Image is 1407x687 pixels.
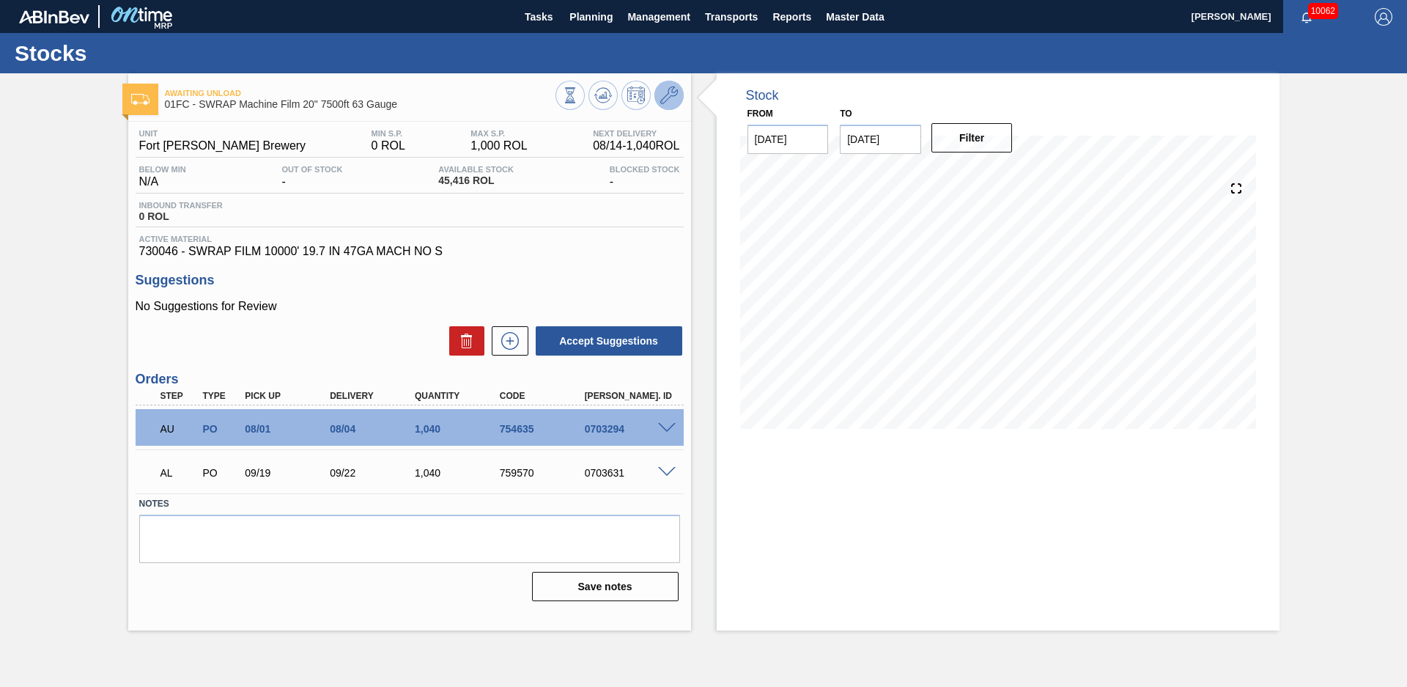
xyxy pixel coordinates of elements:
[627,8,690,26] span: Management
[438,175,514,186] span: 45,416 ROL
[746,88,779,103] div: Stock
[136,273,684,288] h3: Suggestions
[326,423,421,435] div: 08/04/2025
[411,467,506,479] div: 1,040
[165,99,555,110] span: 01FC - SWRAP Machine Film 20" 7500ft 63 Gauge
[139,165,186,174] span: Below Min
[139,235,680,243] span: Active Material
[372,139,405,153] span: 0 ROL
[278,165,347,188] div: -
[528,325,684,357] div: Accept Suggestions
[610,165,680,174] span: Blocked Stock
[840,125,921,154] input: mm/dd/yyyy
[621,81,651,110] button: Schedule Inventory
[139,139,306,153] span: Fort [PERSON_NAME] Brewery
[326,467,421,479] div: 09/22/2025
[157,413,201,445] div: Awaiting Unload
[606,165,684,188] div: -
[705,8,758,26] span: Transports
[241,467,336,479] div: 09/19/2025
[496,467,591,479] div: 759570
[19,10,89,23] img: TNhmsLtSVTkK8tSr43FrP2fwEKptu5GPRR3wAAAABJRU5ErkJggg==
[747,125,829,154] input: mm/dd/yyyy
[581,391,676,401] div: [PERSON_NAME]. ID
[826,8,884,26] span: Master Data
[139,201,223,210] span: Inbound Transfer
[747,109,773,119] label: From
[241,391,336,401] div: Pick up
[484,326,528,356] div: New suggestion
[411,423,506,435] div: 1,040
[581,423,676,435] div: 0703294
[593,129,679,138] span: Next Delivery
[199,391,243,401] div: Type
[522,8,555,26] span: Tasks
[199,423,243,435] div: Purchase order
[131,94,149,105] img: Ícone
[15,45,275,62] h1: Stocks
[411,391,506,401] div: Quantity
[326,391,421,401] div: Delivery
[496,423,591,435] div: 754635
[569,8,613,26] span: Planning
[840,109,852,119] label: to
[593,139,679,153] span: 08/14 - 1,040 ROL
[772,8,811,26] span: Reports
[139,245,680,258] span: 730046 - SWRAP FILM 10000' 19.7 IN 47GA MACH NO S
[160,423,197,435] p: AU
[931,123,1013,153] button: Filter
[536,326,682,356] button: Accept Suggestions
[136,165,190,188] div: N/A
[470,129,527,138] span: MAX S.P.
[136,300,684,313] p: No Suggestions for Review
[139,129,306,138] span: Unit
[438,165,514,174] span: Available Stock
[157,391,201,401] div: Step
[588,81,618,110] button: Update Chart
[160,467,197,479] p: AL
[555,81,585,110] button: Stocks Overview
[139,493,680,515] label: Notes
[199,467,243,479] div: Purchase order
[1375,8,1392,26] img: Logout
[157,457,201,489] div: Awaiting Load Composition
[654,81,684,110] button: Go to Master Data / General
[442,326,484,356] div: Delete Suggestions
[496,391,591,401] div: Code
[136,372,684,387] h3: Orders
[282,165,343,174] span: Out Of Stock
[165,89,555,98] span: Awaiting Unload
[241,423,336,435] div: 08/01/2025
[1283,7,1330,27] button: Notifications
[1308,3,1338,19] span: 10062
[139,211,223,222] span: 0 ROL
[372,129,405,138] span: MIN S.P.
[581,467,676,479] div: 0703631
[470,139,527,153] span: 1,000 ROL
[532,572,679,601] button: Save notes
